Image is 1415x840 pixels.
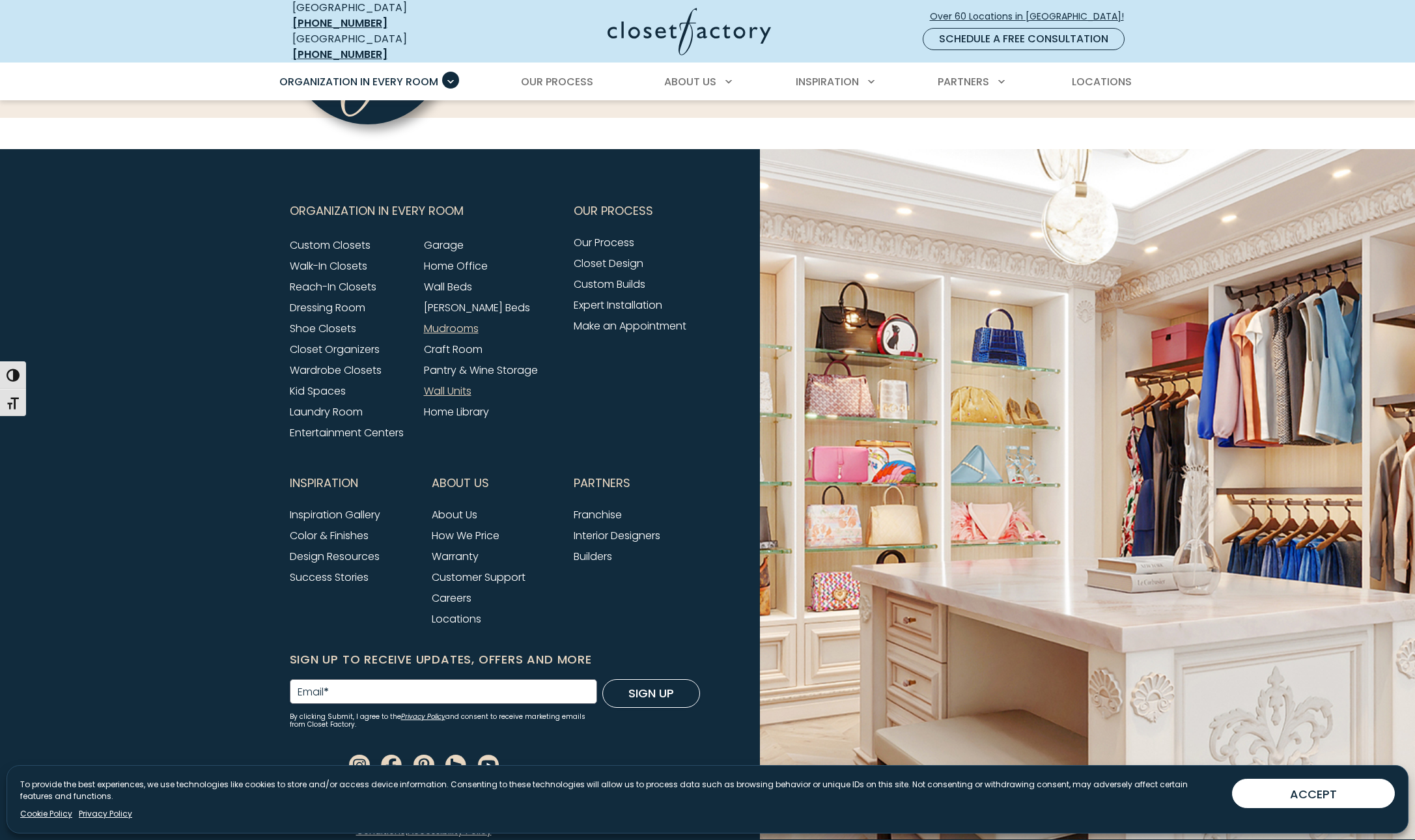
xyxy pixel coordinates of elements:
a: Inspiration Gallery [290,507,380,522]
a: Facebook [381,757,402,772]
label: Email [298,687,329,697]
a: Warranty [432,549,479,564]
a: Customer Support [432,570,525,585]
button: Footer Subnav Button - Organization in Every Room [290,195,558,227]
span: Inspiration [290,467,358,499]
a: Closet Design [574,256,643,271]
a: Home Office [424,259,488,273]
a: Terms & Conditions [356,807,507,837]
a: Custom Closets [290,238,371,253]
div: [GEOGRAPHIC_DATA] [292,31,481,63]
a: Careers [432,591,471,606]
button: ACCEPT [1232,779,1395,808]
a: Our Process [574,235,634,250]
span: Organization in Every Room [279,74,438,89]
a: Home Library [424,404,489,419]
a: Kid Spaces [290,384,346,399]
a: Privacy Policy [401,712,445,721]
a: Pinterest [413,757,434,772]
a: Builders [574,549,612,564]
a: Walk-In Closets [290,259,367,273]
a: Craft Room [424,342,483,357]
span: Inspiration [796,74,859,89]
span: About Us [432,467,489,499]
button: Footer Subnav Button - About Us [432,467,558,499]
a: Make an Appointment [574,318,686,333]
span: Partners [938,74,989,89]
a: Locations [432,611,481,626]
a: Garage [424,238,464,253]
a: Laundry Room [290,404,363,419]
span: About Us [664,74,716,89]
button: Footer Subnav Button - Our Process [574,195,700,227]
a: About Us [432,507,477,522]
a: Franchise [574,507,622,522]
a: Houzz [445,757,466,772]
a: Youtube [478,757,499,772]
a: Wall Beds [424,279,472,294]
button: Footer Subnav Button - Inspiration [290,467,416,499]
a: Shoe Closets [290,321,356,336]
a: Success Stories [290,570,369,585]
a: How We Price [432,528,499,543]
a: Cookie Policy [20,808,72,820]
button: Footer Subnav Button - Partners [574,467,700,499]
span: Our Process [574,195,653,227]
a: Expert Installation [574,298,662,313]
a: [PERSON_NAME] Beds [424,300,530,315]
a: Color & Finishes [290,528,369,543]
a: Wardrobe Closets [290,363,382,378]
a: [PHONE_NUMBER] [292,47,387,62]
small: By clicking Submit, I agree to the and consent to receive marketing emails from Closet Factory. [290,713,597,729]
img: Closet Factory Logo [608,8,771,55]
a: Schedule a Free Consultation [923,28,1125,50]
h6: Sign Up to Receive Updates, Offers and More [290,651,700,669]
a: Accessibility Policy [408,824,492,837]
a: Over 60 Locations in [GEOGRAPHIC_DATA]! [929,5,1135,28]
a: Dressing Room [290,300,365,315]
p: To provide the best experiences, we use technologies like cookies to store and/or access device i... [20,779,1222,802]
span: Over 60 Locations in [GEOGRAPHIC_DATA]! [930,10,1134,23]
a: Design Resources [290,549,380,564]
a: [PHONE_NUMBER] [292,16,387,31]
a: Closet Organizers [290,342,380,357]
a: Interior Designers [574,528,660,543]
button: Sign Up [602,679,700,708]
a: Wall Units [424,384,471,399]
a: Privacy Policy [79,808,132,820]
a: Reach-In Closets [290,279,376,294]
span: Organization in Every Room [290,195,464,227]
a: Pantry & Wine Storage [424,363,538,378]
a: Instagram [349,757,370,772]
nav: Primary Menu [270,64,1145,100]
span: Partners [574,467,630,499]
span: Our Process [521,74,593,89]
a: Mudrooms [424,321,479,336]
a: Custom Builds [574,277,645,292]
a: Entertainment Centers [290,425,404,440]
span: Locations [1072,74,1132,89]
